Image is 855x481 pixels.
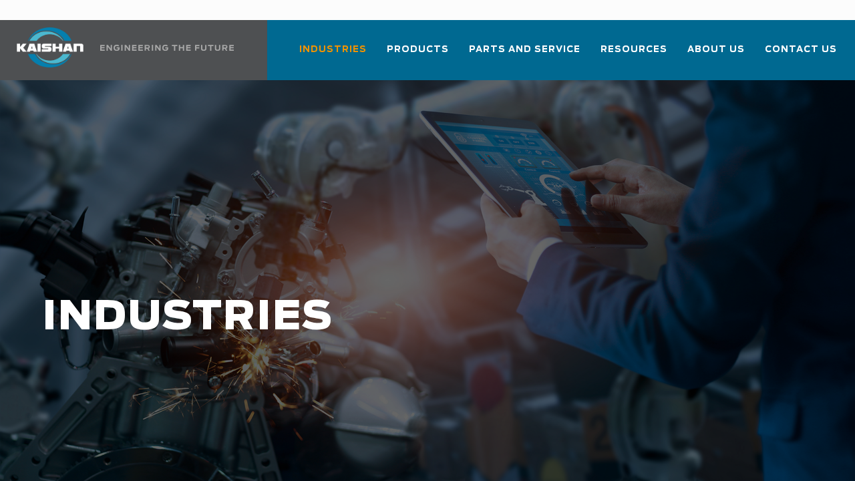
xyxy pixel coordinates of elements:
[469,42,580,57] span: Parts and Service
[469,32,580,77] a: Parts and Service
[299,42,367,57] span: Industries
[387,32,449,77] a: Products
[299,32,367,77] a: Industries
[765,32,837,77] a: Contact Us
[42,295,681,340] h1: INDUSTRIES
[601,42,667,57] span: Resources
[601,32,667,77] a: Resources
[687,32,745,77] a: About Us
[687,42,745,57] span: About Us
[387,42,449,57] span: Products
[100,45,234,51] img: Engineering the future
[765,42,837,57] span: Contact Us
